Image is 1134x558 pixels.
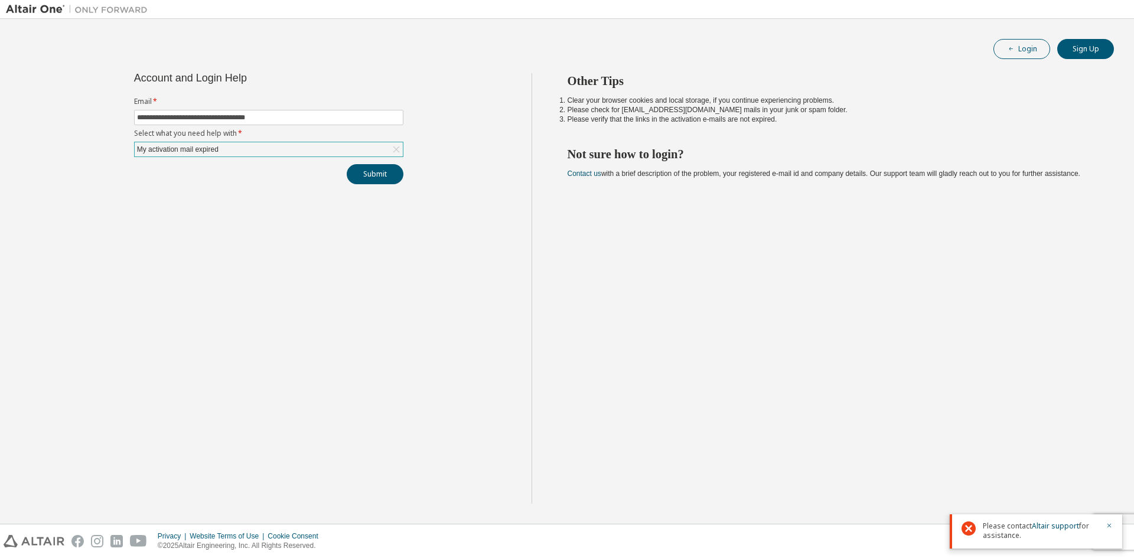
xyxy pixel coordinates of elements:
[1057,39,1114,59] button: Sign Up
[568,169,601,178] a: Contact us
[134,97,403,106] label: Email
[568,146,1093,162] h2: Not sure how to login?
[158,531,190,541] div: Privacy
[568,96,1093,105] li: Clear your browser cookies and local storage, if you continue experiencing problems.
[983,521,1099,540] span: Please contact for assistance.
[134,73,350,83] div: Account and Login Help
[134,129,403,138] label: Select what you need help with
[268,531,325,541] div: Cookie Consent
[135,142,403,156] div: My activation mail expired
[71,535,84,547] img: facebook.svg
[568,105,1093,115] li: Please check for [EMAIL_ADDRESS][DOMAIN_NAME] mails in your junk or spam folder.
[158,541,325,551] p: © 2025 Altair Engineering, Inc. All Rights Reserved.
[6,4,154,15] img: Altair One
[190,531,268,541] div: Website Terms of Use
[347,164,403,184] button: Submit
[135,143,220,156] div: My activation mail expired
[1032,521,1079,531] a: Altair support
[993,39,1050,59] button: Login
[568,115,1093,124] li: Please verify that the links in the activation e-mails are not expired.
[568,73,1093,89] h2: Other Tips
[91,535,103,547] img: instagram.svg
[130,535,147,547] img: youtube.svg
[110,535,123,547] img: linkedin.svg
[4,535,64,547] img: altair_logo.svg
[568,169,1080,178] span: with a brief description of the problem, your registered e-mail id and company details. Our suppo...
